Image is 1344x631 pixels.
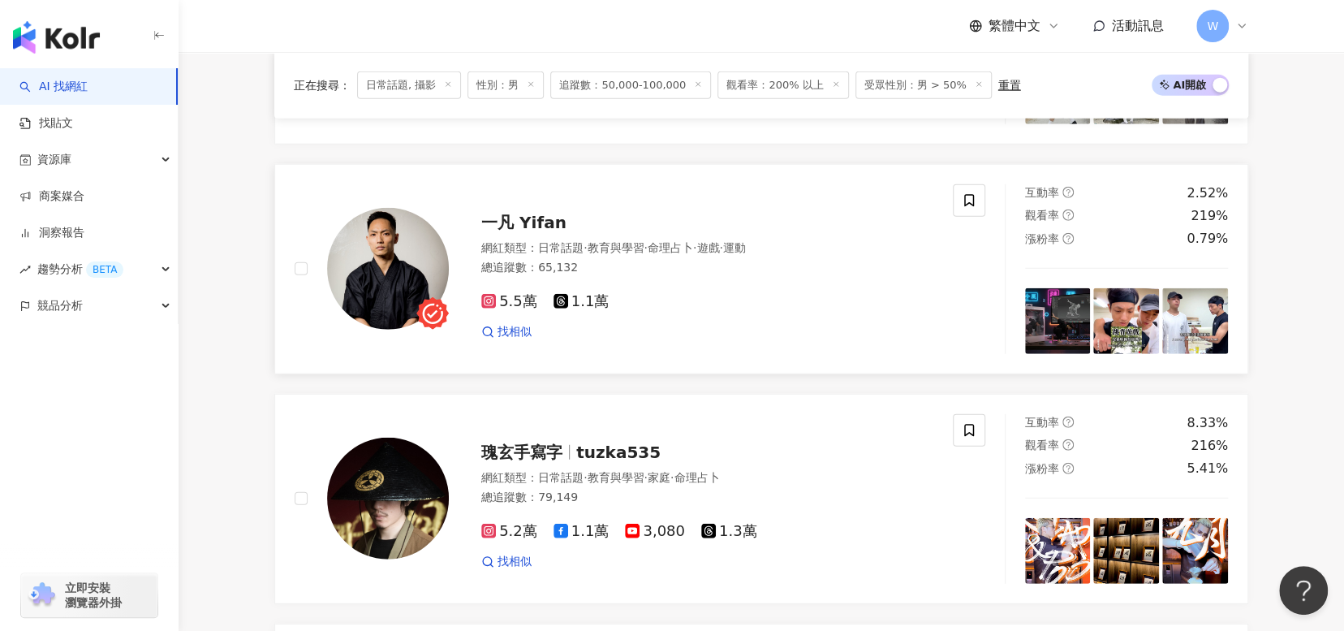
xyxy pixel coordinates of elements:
[294,79,351,92] span: 正在搜尋 ：
[467,71,544,99] span: 性別：男
[1207,17,1218,35] span: W
[37,141,71,178] span: 資源庫
[644,471,647,484] span: ·
[674,471,719,484] span: 命理占卜
[481,490,933,506] div: 總追蹤數 ： 79,149
[481,213,566,232] span: 一凡 Yifan
[584,241,587,254] span: ·
[1025,416,1059,429] span: 互動率
[65,581,122,610] span: 立即安裝 瀏覽器外掛
[1025,462,1059,475] span: 漲粉率
[274,394,1248,604] a: KOL Avatar瑰玄手寫字tuzka535網紅類型：日常話題·教育與學習·家庭·命理占卜總追蹤數：79,1495.2萬1.1萬3,0801.3萬找相似互動率question-circle8....
[19,225,84,241] a: 洞察報告
[481,324,532,340] a: 找相似
[327,438,449,560] img: KOL Avatar
[696,241,719,254] span: 遊戲
[481,470,933,486] div: 網紅類型 ：
[648,241,693,254] span: 命理占卜
[855,71,992,99] span: 受眾性別：男 > 50%
[625,523,685,540] span: 3,080
[19,188,84,205] a: 商案媒合
[1025,186,1059,199] span: 互動率
[19,264,31,275] span: rise
[1062,233,1074,244] span: question-circle
[19,115,73,132] a: 找貼文
[587,471,644,484] span: 教育與學習
[550,71,711,99] span: 追蹤數：50,000-100,000
[1187,184,1228,202] div: 2.52%
[1093,518,1159,584] img: post-image
[554,293,610,310] span: 1.1萬
[1191,437,1228,455] div: 216%
[26,582,58,608] img: chrome extension
[538,471,584,484] span: 日常話題
[1025,439,1059,452] span: 觀看率
[587,241,644,254] span: 教育與學習
[1062,210,1074,221] span: question-circle
[1093,288,1159,354] img: post-image
[554,523,610,540] span: 1.1萬
[1025,209,1059,222] span: 觀看率
[1187,230,1228,248] div: 0.79%
[1062,417,1074,428] span: question-circle
[481,293,537,310] span: 5.5萬
[1279,566,1328,615] iframe: Help Scout Beacon - Open
[357,71,461,99] span: 日常話題, 攝影
[1025,518,1091,584] img: post-image
[1062,187,1074,198] span: question-circle
[86,261,123,278] div: BETA
[1162,518,1228,584] img: post-image
[13,21,100,54] img: logo
[481,523,537,540] span: 5.2萬
[717,71,848,99] span: 觀看率：200% 以上
[21,573,157,617] a: chrome extension立即安裝 瀏覽器外掛
[327,208,449,330] img: KOL Avatar
[1062,439,1074,451] span: question-circle
[1187,414,1228,432] div: 8.33%
[538,241,584,254] span: 日常話題
[644,241,647,254] span: ·
[1025,288,1091,354] img: post-image
[37,251,123,287] span: 趨勢分析
[37,287,83,324] span: 競品分析
[989,17,1040,35] span: 繁體中文
[481,443,562,462] span: 瑰玄手寫字
[1062,463,1074,474] span: question-circle
[481,240,933,257] div: 網紅類型 ：
[1191,207,1228,225] div: 219%
[723,241,746,254] span: 運動
[498,554,532,570] span: 找相似
[481,260,933,276] div: 總追蹤數 ： 65,132
[693,241,696,254] span: ·
[701,523,757,540] span: 1.3萬
[498,324,532,340] span: 找相似
[670,471,674,484] span: ·
[1025,232,1059,245] span: 漲粉率
[481,554,532,570] a: 找相似
[1112,18,1164,33] span: 活動訊息
[719,241,722,254] span: ·
[576,443,661,462] span: tuzka535
[1187,460,1228,478] div: 5.41%
[19,79,88,95] a: searchAI 找網紅
[584,471,587,484] span: ·
[998,79,1021,92] div: 重置
[648,471,670,484] span: 家庭
[1162,288,1228,354] img: post-image
[274,164,1248,374] a: KOL Avatar一凡 Yifan網紅類型：日常話題·教育與學習·命理占卜·遊戲·運動總追蹤數：65,1325.5萬1.1萬找相似互動率question-circle2.52%觀看率quest...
